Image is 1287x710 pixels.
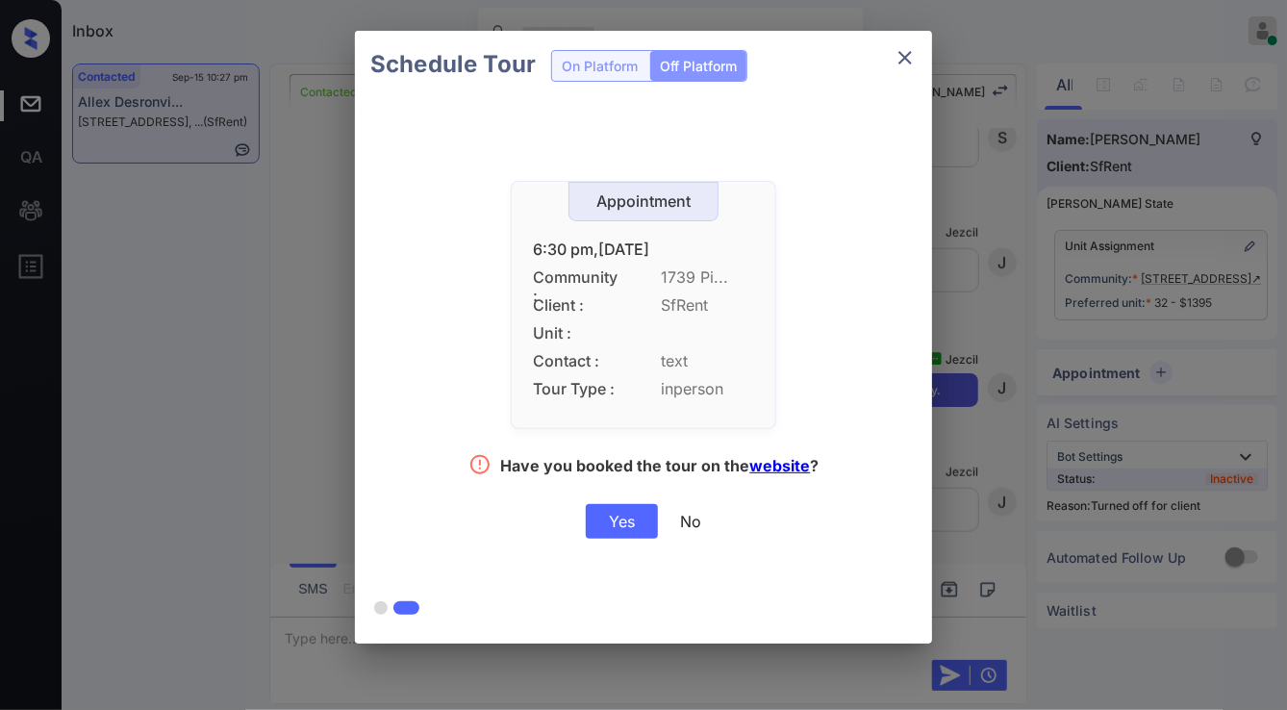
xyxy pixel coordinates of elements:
div: Appointment [569,192,718,211]
div: Have you booked the tour on the ? [501,456,820,480]
span: Contact : [533,352,619,370]
span: text [661,352,754,370]
span: Tour Type : [533,380,619,398]
span: 1739 Pi... [661,268,754,287]
button: close [886,38,924,77]
div: No [680,512,701,531]
span: Client : [533,296,619,315]
span: Unit : [533,324,619,342]
span: SfRent [661,296,754,315]
div: 6:30 pm,[DATE] [533,241,754,259]
span: inperson [661,380,754,398]
span: Community : [533,268,619,287]
a: website [750,456,811,475]
h2: Schedule Tour [355,31,551,98]
div: Yes [586,504,658,539]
